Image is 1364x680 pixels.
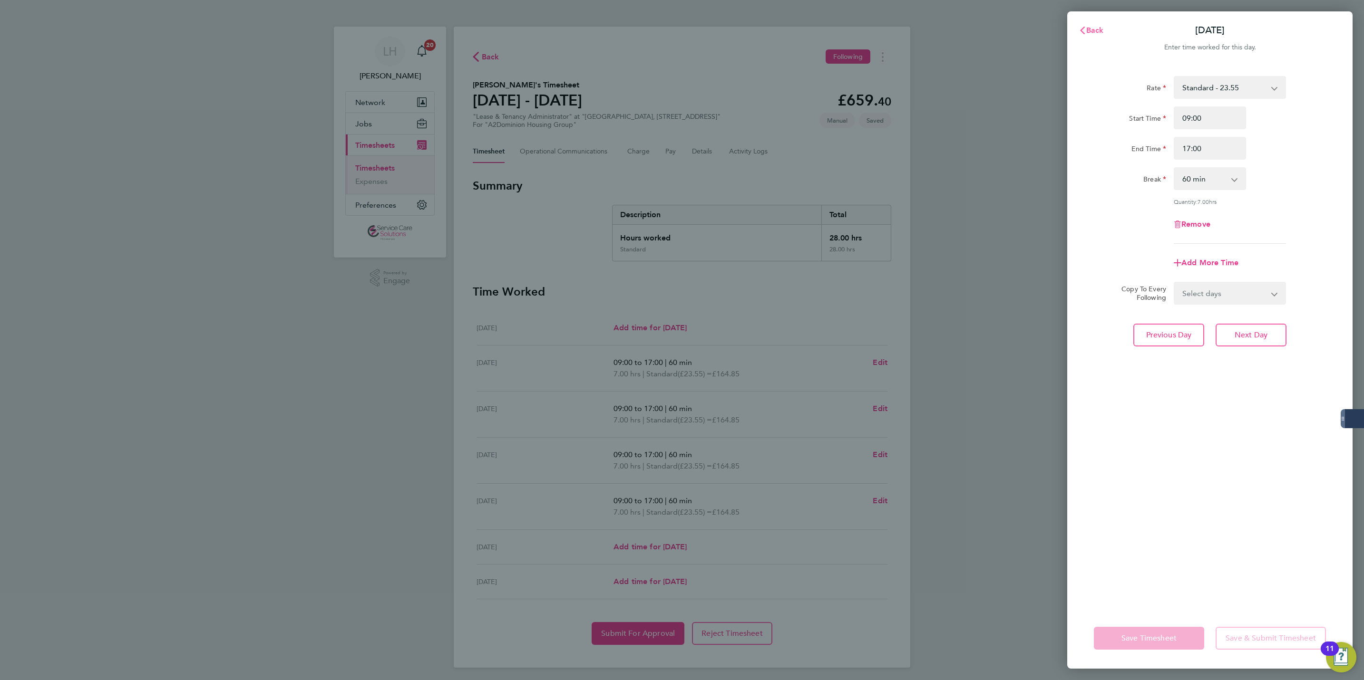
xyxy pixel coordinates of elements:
[1174,106,1246,129] input: E.g. 08:00
[1146,330,1192,340] span: Previous Day
[1181,258,1238,267] span: Add More Time
[1143,175,1166,186] label: Break
[1129,114,1166,125] label: Start Time
[1174,220,1210,228] button: Remove
[1195,24,1225,37] p: [DATE]
[1174,137,1246,160] input: E.g. 18:00
[1198,198,1209,205] span: 7.00
[1067,42,1353,53] div: Enter time worked for this day.
[1069,21,1113,40] button: Back
[1174,198,1286,205] div: Quantity: hrs
[1326,642,1356,672] button: Open Resource Center, 11 new notifications
[1131,144,1166,156] label: End Time
[1216,324,1286,346] button: Next Day
[1325,649,1334,661] div: 11
[1235,330,1267,340] span: Next Day
[1133,324,1204,346] button: Previous Day
[1174,259,1238,267] button: Add More Time
[1181,220,1210,229] span: Remove
[1086,26,1104,35] span: Back
[1147,84,1166,95] label: Rate
[1114,285,1166,302] label: Copy To Every Following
